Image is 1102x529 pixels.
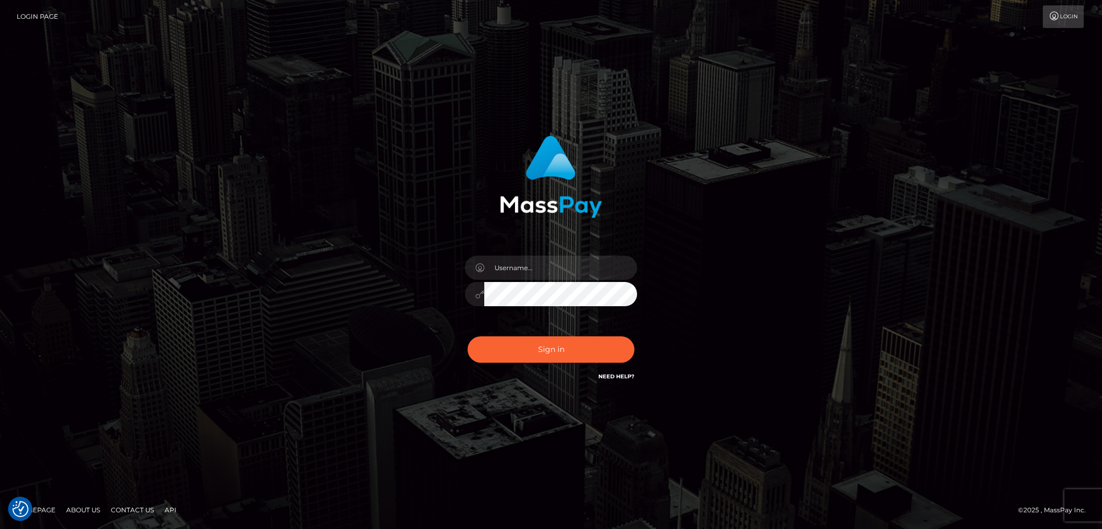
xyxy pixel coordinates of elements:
[62,502,104,518] a: About Us
[12,501,29,517] img: Revisit consent button
[484,256,637,280] input: Username...
[107,502,158,518] a: Contact Us
[598,373,634,380] a: Need Help?
[500,136,602,218] img: MassPay Login
[1018,504,1094,516] div: © 2025 , MassPay Inc.
[468,336,634,363] button: Sign in
[17,5,58,28] a: Login Page
[12,501,29,517] button: Consent Preferences
[1043,5,1084,28] a: Login
[160,502,181,518] a: API
[12,502,60,518] a: Homepage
